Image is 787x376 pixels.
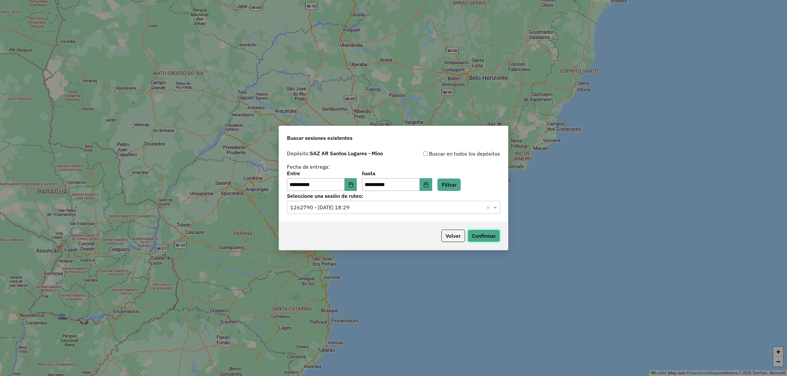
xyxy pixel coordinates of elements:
[287,163,330,171] label: Fecha de entrega:
[345,178,357,191] button: Choose Date
[310,150,383,157] strong: SAZ AR Santos Lugares - Mino
[393,150,500,158] div: Buscar en todos los depósitos
[287,149,383,157] label: Depósito:
[287,192,500,200] label: Seleccione una sesión de ruteo:
[287,134,353,142] span: Buscar sesiones existentes
[486,203,492,211] span: Clear all
[362,169,432,177] label: hasta
[437,179,461,191] button: Filtrar
[468,230,500,242] button: Confirmar
[441,230,465,242] button: Volver
[287,169,357,177] label: Entre
[420,178,432,191] button: Choose Date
